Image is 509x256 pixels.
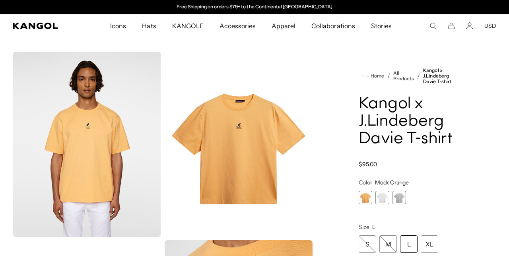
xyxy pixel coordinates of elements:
[359,161,377,168] span: $95.00
[134,14,164,37] a: Hats
[311,14,355,37] span: Collaborations
[212,14,264,37] a: Accessories
[220,14,256,37] span: Accessories
[102,14,134,37] a: Icons
[392,191,406,204] div: 3 of 3
[359,68,457,84] nav: breadcrumbs
[421,235,438,253] div: XL
[110,14,126,37] span: Icons
[359,179,372,186] span: Color
[375,191,389,204] label: White
[359,235,376,253] div: S
[466,22,473,29] a: Account
[375,191,389,204] div: 2 of 3
[13,52,161,237] img: color-mock-orange
[164,14,212,37] a: KANGOLF
[379,235,397,253] div: M
[400,235,418,253] div: L
[13,23,72,29] a: Kangol
[173,4,336,10] div: 1 of 2
[172,14,204,37] span: KANGOLF
[429,22,437,29] summary: Search here
[369,73,384,79] span: Home
[362,72,384,80] a: Home
[359,223,369,231] span: Size
[359,191,372,204] div: 1 of 3
[142,14,156,37] span: Hats
[423,68,457,84] a: Kangol x J.Lindeberg Davie T-shirt
[177,4,333,10] a: Free Shipping on orders $79+ to the Continental [GEOGRAPHIC_DATA]
[303,14,363,37] a: Collaborations
[264,14,303,37] a: Apparel
[359,191,372,204] label: Mock Orange
[173,4,336,10] slideshow-component: Announcement bar
[164,52,313,237] img: color-mock-orange
[173,4,336,10] div: Announcement
[272,14,295,37] span: Apparel
[414,71,420,81] li: /
[448,22,455,29] button: Cart
[363,14,400,37] a: Stories
[371,14,392,37] span: Stories
[359,95,457,148] h1: Kangol x J.Lindeberg Davie T-shirt
[392,191,406,204] label: Light Grey Melange
[393,70,414,81] a: All Products
[484,22,496,29] button: USD
[372,223,375,231] span: L
[384,71,390,81] li: /
[375,179,409,186] span: Mock Orange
